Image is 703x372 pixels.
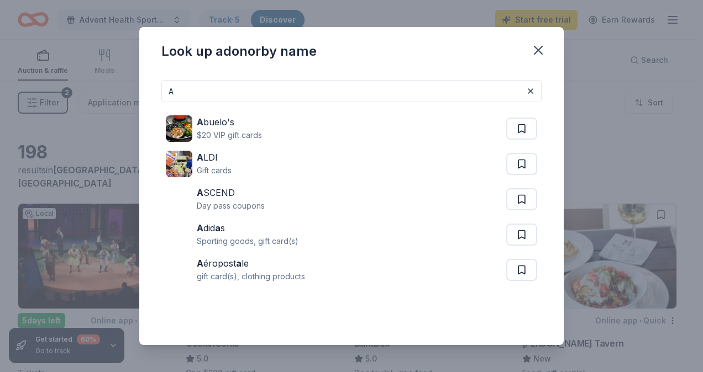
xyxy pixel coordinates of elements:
img: Image for Aéropostale [166,257,192,283]
div: $20 VIP gift cards [197,129,262,142]
img: Image for ASCEND [166,186,192,212]
div: LDI [197,151,232,164]
strong: a [236,258,242,269]
strong: A [197,222,203,233]
strong: a [215,222,221,233]
strong: A [197,116,203,127]
div: buelo's [197,115,262,129]
img: Image for Abuelo's [166,115,192,142]
div: gift card(s), clothing products [197,270,305,283]
div: Sporting goods, gift card(s) [197,235,298,248]
strong: A [197,152,203,163]
strong: A [197,187,203,198]
input: Search [161,80,542,102]
div: Day pass coupons [197,199,265,212]
img: Image for Adidas [166,221,192,248]
div: Look up a donor by name [161,42,317,60]
div: SCEND [197,186,265,199]
div: did s [197,221,298,235]
div: Gift cards [197,164,232,177]
div: éropost le [197,257,305,270]
strong: A [197,258,203,269]
img: Image for ALDI [166,151,192,177]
